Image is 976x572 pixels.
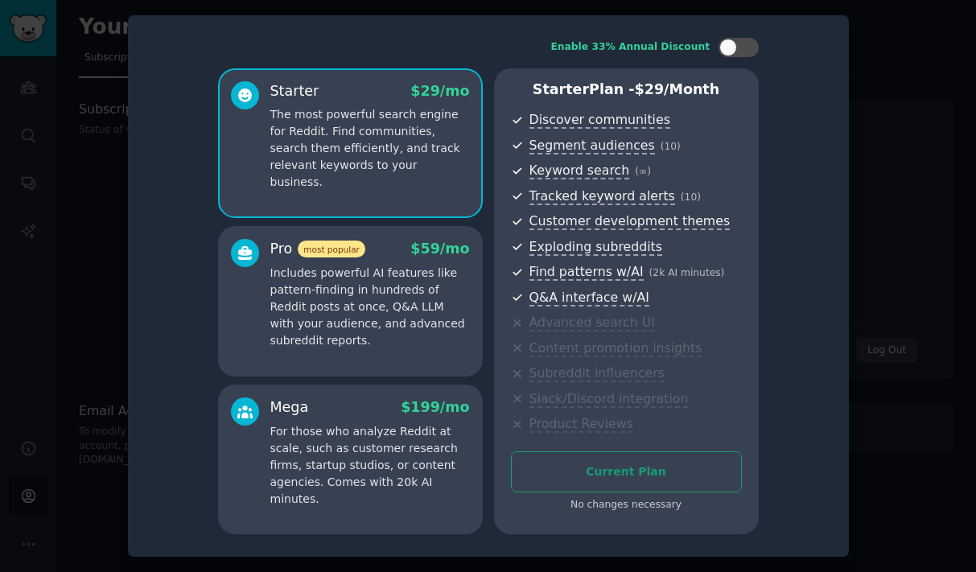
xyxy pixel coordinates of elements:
[529,391,689,408] span: Slack/Discord integration
[401,399,469,415] span: $ 199 /mo
[529,416,633,433] span: Product Reviews
[511,498,742,512] div: No changes necessary
[529,340,702,357] span: Content promotion insights
[529,112,670,129] span: Discover communities
[661,141,681,152] span: ( 10 )
[270,265,470,349] p: Includes powerful AI features like pattern-finding in hundreds of Reddit posts at once, Q&A LLM w...
[270,106,470,191] p: The most powerful search engine for Reddit. Find communities, search them efficiently, and track ...
[529,163,630,179] span: Keyword search
[529,290,649,307] span: Q&A interface w/AI
[529,315,655,331] span: Advanced search UI
[635,81,720,97] span: $ 29 /month
[529,188,675,205] span: Tracked keyword alerts
[270,81,319,101] div: Starter
[410,241,469,257] span: $ 59 /mo
[298,241,365,257] span: most popular
[635,166,651,177] span: ( ∞ )
[511,80,742,100] p: Starter Plan -
[551,40,710,55] div: Enable 33% Annual Discount
[529,213,731,230] span: Customer development themes
[270,239,365,259] div: Pro
[270,397,309,418] div: Mega
[529,264,644,281] span: Find patterns w/AI
[529,365,665,382] span: Subreddit influencers
[270,423,470,508] p: For those who analyze Reddit at scale, such as customer research firms, startup studios, or conte...
[410,83,469,99] span: $ 29 /mo
[529,138,655,154] span: Segment audiences
[681,191,701,203] span: ( 10 )
[649,267,725,278] span: ( 2k AI minutes )
[529,239,662,256] span: Exploding subreddits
